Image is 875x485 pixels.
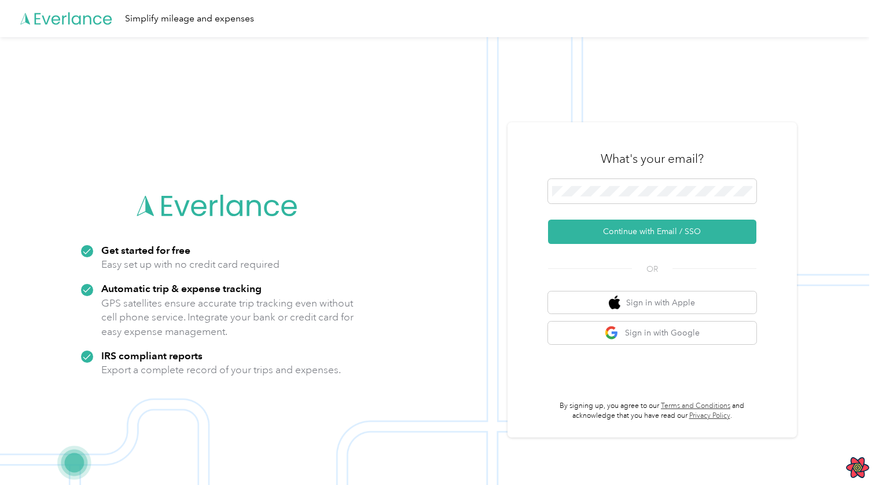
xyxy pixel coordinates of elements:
[125,12,254,26] div: Simplify mileage and expenses
[101,349,203,362] strong: IRS compliant reports
[605,326,619,340] img: google logo
[846,456,869,479] button: Open React Query Devtools
[601,151,704,167] h3: What's your email?
[632,263,672,275] span: OR
[689,411,730,420] a: Privacy Policy
[101,257,280,272] p: Easy set up with no credit card required
[101,282,262,294] strong: Automatic trip & expense tracking
[548,220,756,244] button: Continue with Email / SSO
[101,363,341,377] p: Export a complete record of your trips and expenses.
[609,296,620,310] img: apple logo
[548,322,756,344] button: google logoSign in with Google
[548,291,756,314] button: apple logoSign in with Apple
[101,296,354,339] p: GPS satellites ensure accurate trip tracking even without cell phone service. Integrate your bank...
[548,401,756,421] p: By signing up, you agree to our and acknowledge that you have read our .
[661,402,730,410] a: Terms and Conditions
[101,244,190,256] strong: Get started for free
